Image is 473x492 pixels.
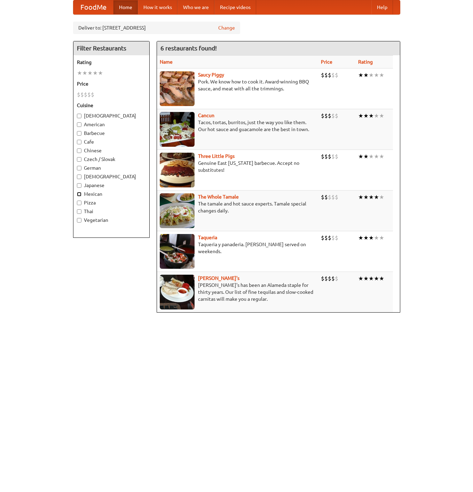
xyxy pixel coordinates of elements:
li: $ [331,275,335,282]
li: $ [328,234,331,242]
li: $ [84,91,87,98]
li: $ [324,234,328,242]
img: wholetamale.jpg [160,193,195,228]
a: The Whole Tamale [198,194,239,200]
li: $ [331,153,335,160]
h4: Filter Restaurants [73,41,149,55]
li: ★ [369,112,374,120]
input: Chinese [77,148,81,153]
li: ★ [379,153,384,160]
li: $ [80,91,84,98]
li: $ [328,112,331,120]
li: ★ [87,69,93,77]
li: ★ [77,69,82,77]
li: $ [77,91,80,98]
li: $ [321,153,324,160]
li: ★ [379,234,384,242]
li: ★ [93,69,98,77]
li: ★ [379,71,384,79]
img: cancun.jpg [160,112,195,147]
li: ★ [82,69,87,77]
li: ★ [369,153,374,160]
li: $ [324,275,328,282]
li: ★ [358,71,363,79]
p: Tacos, tortas, burritos, just the way you like them. Our hot sauce and guacamole are the best in ... [160,119,315,133]
li: $ [324,193,328,201]
li: ★ [374,193,379,201]
p: [PERSON_NAME]'s has been an Alameda staple for thirty years. Our list of fine tequilas and slow-c... [160,282,315,303]
li: ★ [369,275,374,282]
a: FoodMe [73,0,113,14]
a: Three Little Pigs [198,153,235,159]
input: Vegetarian [77,218,81,223]
li: ★ [363,153,369,160]
input: Cafe [77,140,81,144]
b: Cancun [198,113,214,118]
li: $ [324,71,328,79]
img: littlepigs.jpg [160,153,195,187]
label: Czech / Slovak [77,156,146,163]
li: $ [328,153,331,160]
li: ★ [369,71,374,79]
li: $ [328,71,331,79]
a: Change [218,24,235,31]
input: Pizza [77,201,81,205]
a: How it works [138,0,178,14]
li: ★ [363,71,369,79]
label: Japanese [77,182,146,189]
li: $ [335,193,338,201]
input: Mexican [77,192,81,196]
li: ★ [379,275,384,282]
label: Vegetarian [77,217,146,224]
a: Who we are [178,0,214,14]
li: $ [335,112,338,120]
label: Pizza [77,199,146,206]
li: $ [328,193,331,201]
li: ★ [363,193,369,201]
h5: Rating [77,59,146,66]
a: Saucy Piggy [198,72,224,78]
input: [DEMOGRAPHIC_DATA] [77,114,81,118]
ng-pluralize: 6 restaurants found! [160,45,217,51]
li: ★ [98,69,103,77]
h5: Cuisine [77,102,146,109]
li: ★ [369,234,374,242]
li: $ [324,112,328,120]
label: Mexican [77,191,146,197]
li: ★ [358,193,363,201]
li: ★ [379,193,384,201]
li: $ [328,275,331,282]
label: [DEMOGRAPHIC_DATA] [77,112,146,119]
img: taqueria.jpg [160,234,195,269]
input: American [77,122,81,127]
li: ★ [369,193,374,201]
input: Japanese [77,183,81,188]
label: Thai [77,208,146,215]
li: $ [321,234,324,242]
a: Taqueria [198,235,217,240]
li: $ [335,275,338,282]
a: [PERSON_NAME]'s [198,275,239,281]
li: $ [331,71,335,79]
label: Chinese [77,147,146,154]
li: $ [321,112,324,120]
li: ★ [374,275,379,282]
li: ★ [363,112,369,120]
li: ★ [379,112,384,120]
li: $ [321,275,324,282]
li: $ [91,91,94,98]
a: Price [321,59,332,65]
label: [DEMOGRAPHIC_DATA] [77,173,146,180]
li: $ [335,153,338,160]
li: $ [324,153,328,160]
li: ★ [374,71,379,79]
li: $ [331,193,335,201]
a: Help [371,0,393,14]
li: $ [331,234,335,242]
li: $ [335,234,338,242]
img: pedros.jpg [160,275,195,309]
label: German [77,164,146,171]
